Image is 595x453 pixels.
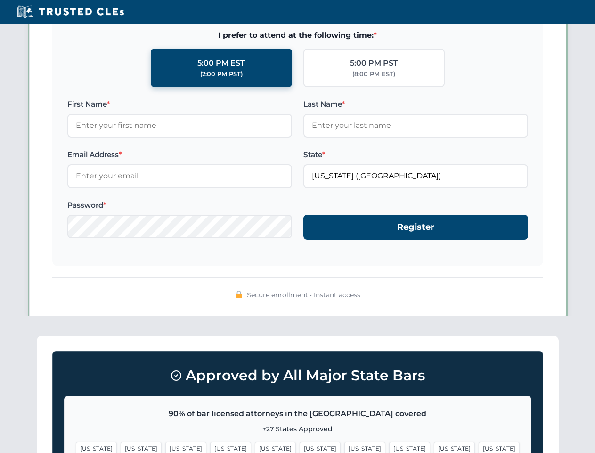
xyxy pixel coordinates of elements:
[67,114,292,137] input: Enter your first name
[14,5,127,19] img: Trusted CLEs
[352,69,395,79] div: (8:00 PM EST)
[303,164,528,188] input: Florida (FL)
[200,69,243,79] div: (2:00 PM PST)
[76,408,520,420] p: 90% of bar licensed attorneys in the [GEOGRAPHIC_DATA] covered
[67,29,528,42] span: I prefer to attend at the following time:
[76,424,520,434] p: +27 States Approved
[303,149,528,160] label: State
[64,363,531,388] h3: Approved by All Major State Bars
[303,215,528,240] button: Register
[67,164,292,188] input: Enter your email
[303,99,528,110] label: Last Name
[67,200,292,211] label: Password
[235,291,243,298] img: 🔒
[197,57,245,69] div: 5:00 PM EST
[67,149,292,160] label: Email Address
[67,99,292,110] label: First Name
[303,114,528,137] input: Enter your last name
[247,290,360,300] span: Secure enrollment • Instant access
[350,57,398,69] div: 5:00 PM PST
